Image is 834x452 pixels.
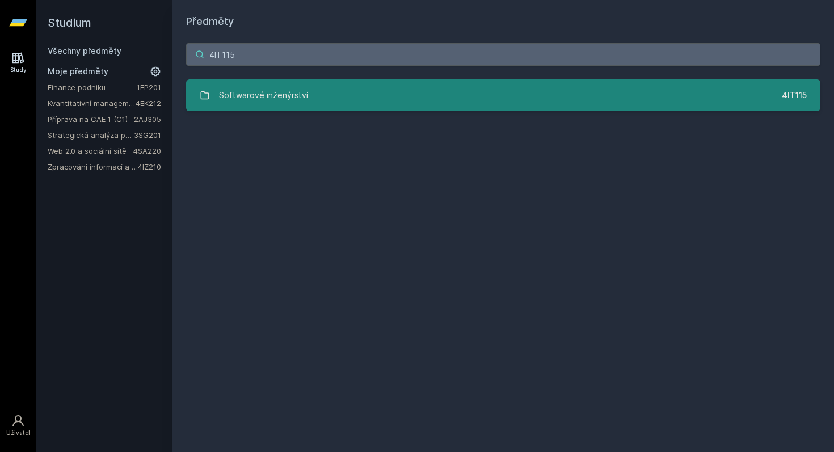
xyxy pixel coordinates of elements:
input: Název nebo ident předmětu… [186,43,820,66]
div: Study [10,66,27,74]
a: Uživatel [2,408,34,443]
a: Web 2.0 a sociální sítě [48,145,133,157]
h1: Předměty [186,14,820,29]
a: Strategická analýza pro informatiky a statistiky [48,129,134,141]
a: Kvantitativní management [48,98,136,109]
div: 4IT115 [782,90,807,101]
div: Uživatel [6,429,30,437]
div: Softwarové inženýrství [219,84,308,107]
a: Zpracování informací a znalostí [48,161,138,172]
a: Všechny předměty [48,46,121,56]
span: Moje předměty [48,66,108,77]
a: Finance podniku [48,82,137,93]
a: 3SG201 [134,130,161,140]
a: 4IZ210 [138,162,161,171]
a: 1FP201 [137,83,161,92]
a: Příprava na CAE 1 (C1) [48,113,134,125]
a: Softwarové inženýrství 4IT115 [186,79,820,111]
a: 4SA220 [133,146,161,155]
a: 2AJ305 [134,115,161,124]
a: Study [2,45,34,80]
a: 4EK212 [136,99,161,108]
